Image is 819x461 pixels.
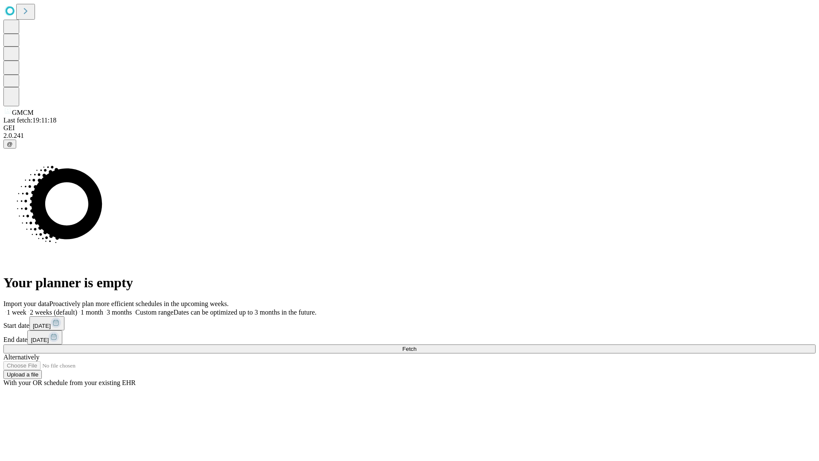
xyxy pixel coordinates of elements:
[49,300,229,307] span: Proactively plan more efficient schedules in the upcoming weeks.
[29,316,64,330] button: [DATE]
[135,309,173,316] span: Custom range
[33,323,51,329] span: [DATE]
[3,117,56,124] span: Last fetch: 19:11:18
[402,346,416,352] span: Fetch
[3,132,816,140] div: 2.0.241
[31,337,49,343] span: [DATE]
[7,141,13,147] span: @
[3,370,42,379] button: Upload a file
[3,379,136,386] span: With your OR schedule from your existing EHR
[174,309,317,316] span: Dates can be optimized up to 3 months in the future.
[3,140,16,149] button: @
[81,309,103,316] span: 1 month
[3,344,816,353] button: Fetch
[3,124,816,132] div: GEI
[7,309,26,316] span: 1 week
[12,109,34,116] span: GMCM
[3,300,49,307] span: Import your data
[3,353,39,361] span: Alternatively
[30,309,77,316] span: 2 weeks (default)
[3,330,816,344] div: End date
[3,275,816,291] h1: Your planner is empty
[27,330,62,344] button: [DATE]
[107,309,132,316] span: 3 months
[3,316,816,330] div: Start date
